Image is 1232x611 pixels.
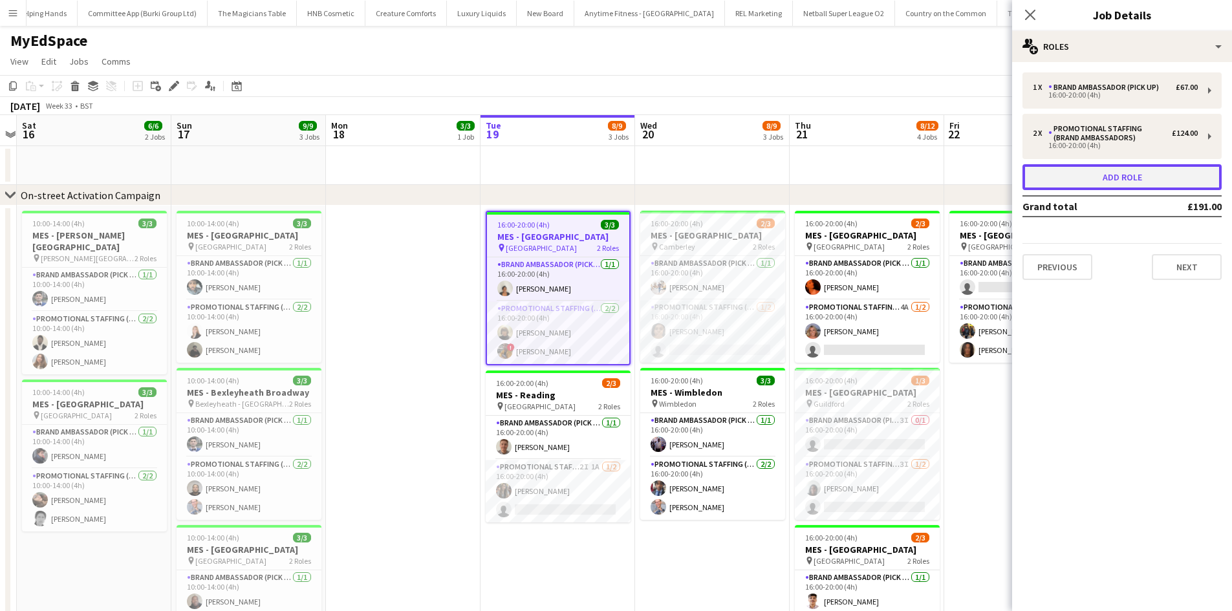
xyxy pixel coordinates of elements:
app-card-role: Promotional Staffing (Brand Ambassadors)2/216:00-20:00 (4h)[PERSON_NAME][PERSON_NAME] [949,300,1094,363]
h3: MES - [GEOGRAPHIC_DATA] [949,230,1094,241]
span: 2 Roles [135,253,157,263]
h3: MES - [GEOGRAPHIC_DATA] [795,544,940,555]
div: £124.00 [1172,129,1198,138]
app-card-role: Brand Ambassador (Pick up)1A0/116:00-20:00 (4h) [949,256,1094,300]
span: 22 [947,127,960,142]
a: Comms [96,53,136,70]
app-job-card: 10:00-14:00 (4h)3/3MES - [GEOGRAPHIC_DATA] [GEOGRAPHIC_DATA]2 RolesBrand Ambassador (Pick up)1/11... [177,211,321,363]
div: 16:00-20:00 (4h) [1033,142,1198,149]
button: New Board [517,1,574,26]
h3: Job Details [1012,6,1232,23]
button: Creature Comforts [365,1,447,26]
app-job-card: 10:00-14:00 (4h)3/3MES - [PERSON_NAME][GEOGRAPHIC_DATA] [PERSON_NAME][GEOGRAPHIC_DATA]2 RolesBran... [22,211,167,374]
app-card-role: Promotional Staffing (Brand Ambassadors)1/216:00-20:00 (4h)[PERSON_NAME] [640,300,785,363]
button: Next [1152,254,1222,280]
app-card-role: Promotional Staffing (Brand Ambassadors)2/210:00-14:00 (4h)[PERSON_NAME][PERSON_NAME] [177,300,321,363]
span: Fri [949,120,960,131]
app-card-role: Promotional Staffing (Brand Ambassadors)3I1/216:00-20:00 (4h)[PERSON_NAME] [795,457,940,520]
span: 2 Roles [598,402,620,411]
div: 10:00-14:00 (4h)3/3MES - Bexleyheath Broadway Bexleyheath - [GEOGRAPHIC_DATA]2 RolesBrand Ambassa... [177,368,321,520]
span: 16:00-20:00 (4h) [496,378,548,388]
span: View [10,56,28,67]
div: 4 Jobs [917,132,938,142]
span: 19 [484,127,501,142]
td: £191.00 [1145,196,1222,217]
span: 2 Roles [753,242,775,252]
span: 2/3 [757,219,775,228]
button: Netball Super League O2 [793,1,895,26]
span: Comms [102,56,131,67]
app-card-role: Promotional Staffing (Brand Ambassadors)2/210:00-14:00 (4h)[PERSON_NAME][PERSON_NAME] [22,469,167,531]
button: Luxury Liquids [447,1,517,26]
app-card-role: Brand Ambassador (Pick up)1/116:00-20:00 (4h)[PERSON_NAME] [486,416,631,460]
div: On-street Activation Campaign [21,189,160,202]
app-card-role: Promotional Staffing (Brand Ambassadors)4A1/216:00-20:00 (4h)[PERSON_NAME] [795,300,940,363]
span: 3/3 [138,219,157,228]
button: HNB Cosmetic [297,1,365,26]
span: [GEOGRAPHIC_DATA] [41,411,112,420]
span: 3/3 [293,219,311,228]
span: 16 [20,127,36,142]
span: 16:00-20:00 (4h) [805,376,858,385]
h3: MES - [GEOGRAPHIC_DATA] [795,230,940,241]
span: 6/6 [144,121,162,131]
a: Jobs [64,53,94,70]
span: [GEOGRAPHIC_DATA] [195,556,266,566]
div: Brand Ambassador (Pick up) [1048,83,1164,92]
span: 3/3 [601,220,619,230]
a: Edit [36,53,61,70]
button: Committee App (Burki Group Ltd) [78,1,208,26]
h3: MES - Wimbledon [640,387,785,398]
span: 2 Roles [289,399,311,409]
span: Thu [795,120,811,131]
span: 3/3 [457,121,475,131]
app-card-role: Brand Ambassador (Pick up)1/116:00-20:00 (4h)[PERSON_NAME] [640,256,785,300]
app-job-card: 16:00-20:00 (4h)1/3MES - [GEOGRAPHIC_DATA] Guildford2 RolesBrand Ambassador (Pick up)3I0/116:00-2... [795,368,940,520]
app-card-role: Promotional Staffing (Brand Ambassadors)2I1A1/216:00-20:00 (4h)[PERSON_NAME] [486,460,631,522]
app-card-role: Brand Ambassador (Pick up)1/110:00-14:00 (4h)[PERSON_NAME] [22,268,167,312]
span: 16:00-20:00 (4h) [651,219,703,228]
span: 21 [793,127,811,142]
app-card-role: Brand Ambassador (Pick up)1/116:00-20:00 (4h)[PERSON_NAME] [640,413,785,457]
app-job-card: 10:00-14:00 (4h)3/3MES - [GEOGRAPHIC_DATA] [GEOGRAPHIC_DATA]2 RolesBrand Ambassador (Pick up)1/11... [22,380,167,531]
app-job-card: 16:00-20:00 (4h)3/3MES - [GEOGRAPHIC_DATA] [GEOGRAPHIC_DATA]2 RolesBrand Ambassador (Pick up)1/11... [486,211,631,365]
div: 3 Jobs [763,132,783,142]
button: Add role [1022,164,1222,190]
button: Country on the Common [895,1,997,26]
span: Week 33 [43,101,75,111]
span: 8/9 [762,121,781,131]
span: [GEOGRAPHIC_DATA] [506,243,577,253]
app-job-card: 16:00-20:00 (4h)2/3MES - [GEOGRAPHIC_DATA] Camberley2 RolesBrand Ambassador (Pick up)1/116:00-20:... [640,211,785,363]
span: 2 Roles [907,399,929,409]
h3: MES - [GEOGRAPHIC_DATA] [640,230,785,241]
span: [GEOGRAPHIC_DATA] [814,242,885,252]
app-card-role: Promotional Staffing (Brand Ambassadors)2/216:00-20:00 (4h)[PERSON_NAME][PERSON_NAME] [640,457,785,520]
span: Sun [177,120,192,131]
span: 2 Roles [289,556,311,566]
div: 2 Jobs [145,132,165,142]
app-job-card: 16:00-20:00 (4h)2/3MES - [GEOGRAPHIC_DATA] [GEOGRAPHIC_DATA]2 RolesBrand Ambassador (Pick up)1A0/... [949,211,1094,363]
app-card-role: Promotional Staffing (Brand Ambassadors)2/210:00-14:00 (4h)[PERSON_NAME][PERSON_NAME] [177,457,321,520]
h3: MES - Bexleyheath Broadway [177,387,321,398]
span: Jobs [69,56,89,67]
div: £67.00 [1176,83,1198,92]
span: Tue [486,120,501,131]
h3: MES - [GEOGRAPHIC_DATA] [795,387,940,398]
span: ! [507,343,515,351]
div: Roles [1012,31,1232,62]
h3: MES - [PERSON_NAME][GEOGRAPHIC_DATA] [22,230,167,253]
div: 16:00-20:00 (4h) [1033,92,1198,98]
span: 16:00-20:00 (4h) [651,376,703,385]
button: REL Marketing [725,1,793,26]
span: 2 Roles [597,243,619,253]
span: 8/9 [608,121,626,131]
h3: MES - [GEOGRAPHIC_DATA] [487,231,629,242]
button: Helping Hands [8,1,78,26]
span: [GEOGRAPHIC_DATA] [814,556,885,566]
button: The Rochester Bridge Club [997,1,1104,26]
button: Anytime Fitness - [GEOGRAPHIC_DATA] [574,1,725,26]
span: 10:00-14:00 (4h) [187,533,239,542]
button: Previous [1022,254,1092,280]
